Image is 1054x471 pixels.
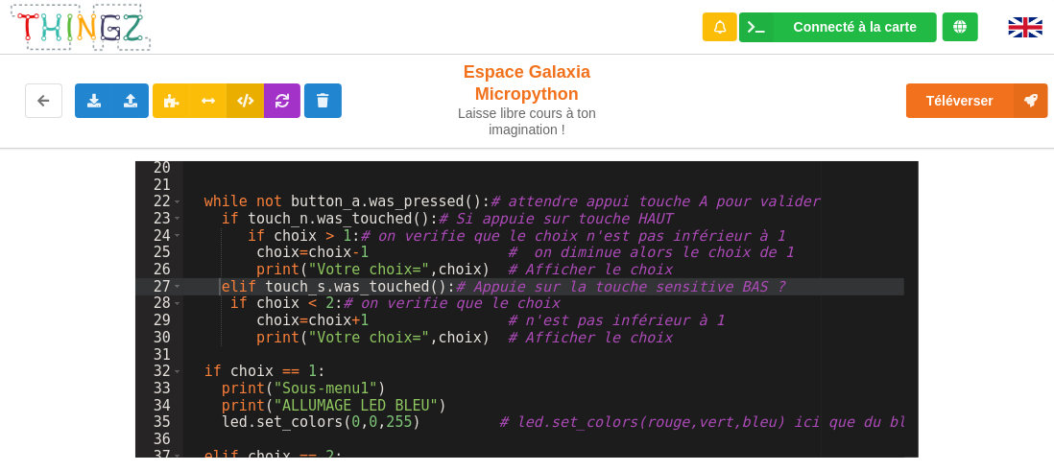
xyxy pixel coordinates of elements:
[135,329,183,346] div: 30
[135,278,183,295] div: 27
[135,448,183,465] div: 37
[135,159,183,177] div: 20
[135,380,183,397] div: 33
[135,431,183,448] div: 36
[135,210,183,227] div: 23
[135,177,183,194] div: 21
[739,12,937,42] div: Ta base fonctionne bien !
[135,193,183,210] div: 22
[794,20,917,34] div: Connecté à la carte
[135,227,183,245] div: 24
[906,83,1048,118] button: Téléverser
[135,244,183,261] div: 25
[135,363,183,380] div: 32
[441,61,614,138] div: Espace Galaxia Micropython
[943,12,978,41] div: Tu es connecté au serveur de création de Thingz
[135,346,183,364] div: 31
[135,397,183,414] div: 34
[135,312,183,329] div: 29
[1009,17,1042,37] img: gb.png
[9,2,153,53] img: thingz_logo.png
[135,294,183,312] div: 28
[135,413,183,431] div: 35
[441,106,614,138] div: Laisse libre cours à ton imagination !
[135,261,183,278] div: 26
